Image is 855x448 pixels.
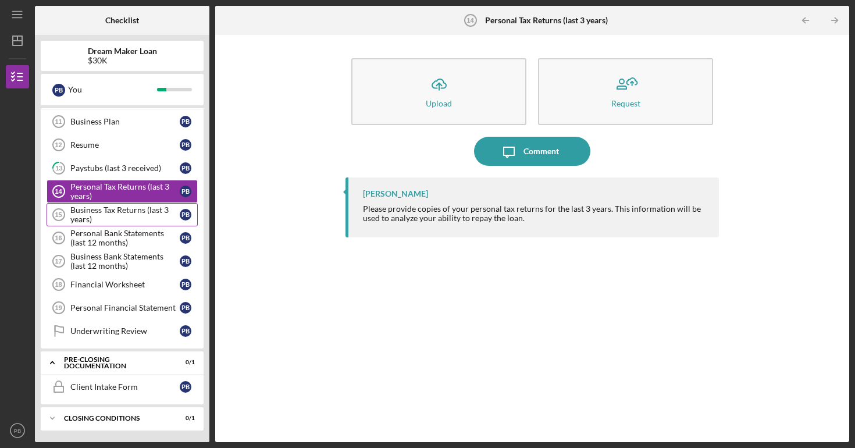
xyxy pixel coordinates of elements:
[55,211,62,218] tspan: 15
[363,189,428,198] div: [PERSON_NAME]
[180,116,191,127] div: P B
[47,226,198,250] a: 16Personal Bank Statements (last 12 months)PB
[180,232,191,244] div: P B
[180,279,191,290] div: P B
[70,205,180,224] div: Business Tax Returns (last 3 years)
[47,375,198,399] a: Client Intake FormPB
[55,304,62,311] tspan: 19
[180,139,191,151] div: P B
[14,428,22,434] text: PB
[47,110,198,133] a: 11Business PlanPB
[105,16,139,25] b: Checklist
[47,296,198,319] a: 19Personal Financial StatementPB
[70,229,180,247] div: Personal Bank Statements (last 12 months)
[363,204,707,223] div: Please provide copies of your personal tax returns for the last 3 years. This information will be...
[180,209,191,221] div: P B
[523,137,559,166] div: Comment
[426,99,452,108] div: Upload
[70,280,180,289] div: Financial Worksheet
[70,382,180,392] div: Client Intake Form
[467,17,475,24] tspan: 14
[64,356,166,369] div: Pre-Closing Documentation
[47,157,198,180] a: 13Paystubs (last 3 received)PB
[70,252,180,271] div: Business Bank Statements (last 12 months)
[474,137,590,166] button: Comment
[55,141,62,148] tspan: 12
[47,250,198,273] a: 17Business Bank Statements (last 12 months)PB
[68,80,157,99] div: You
[611,99,640,108] div: Request
[485,16,608,25] b: Personal Tax Returns (last 3 years)
[55,234,62,241] tspan: 16
[180,325,191,337] div: P B
[47,133,198,157] a: 12ResumePB
[70,303,180,312] div: Personal Financial Statement
[180,381,191,393] div: P B
[70,117,180,126] div: Business Plan
[174,359,195,366] div: 0 / 1
[70,140,180,150] div: Resume
[47,319,198,343] a: Underwriting ReviewPB
[55,258,62,265] tspan: 17
[47,273,198,296] a: 18Financial WorksheetPB
[55,281,62,288] tspan: 18
[47,203,198,226] a: 15Business Tax Returns (last 3 years)PB
[88,47,157,56] b: Dream Maker Loan
[174,415,195,422] div: 0 / 1
[538,58,713,125] button: Request
[180,162,191,174] div: P B
[351,58,526,125] button: Upload
[180,302,191,314] div: P B
[55,188,62,195] tspan: 14
[52,84,65,97] div: P B
[180,255,191,267] div: P B
[88,56,157,65] div: $30K
[47,180,198,203] a: 14Personal Tax Returns (last 3 years)PB
[70,326,180,336] div: Underwriting Review
[55,165,62,172] tspan: 13
[55,118,62,125] tspan: 11
[6,419,29,442] button: PB
[70,182,180,201] div: Personal Tax Returns (last 3 years)
[180,186,191,197] div: P B
[64,415,166,422] div: Closing Conditions
[70,163,180,173] div: Paystubs (last 3 received)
